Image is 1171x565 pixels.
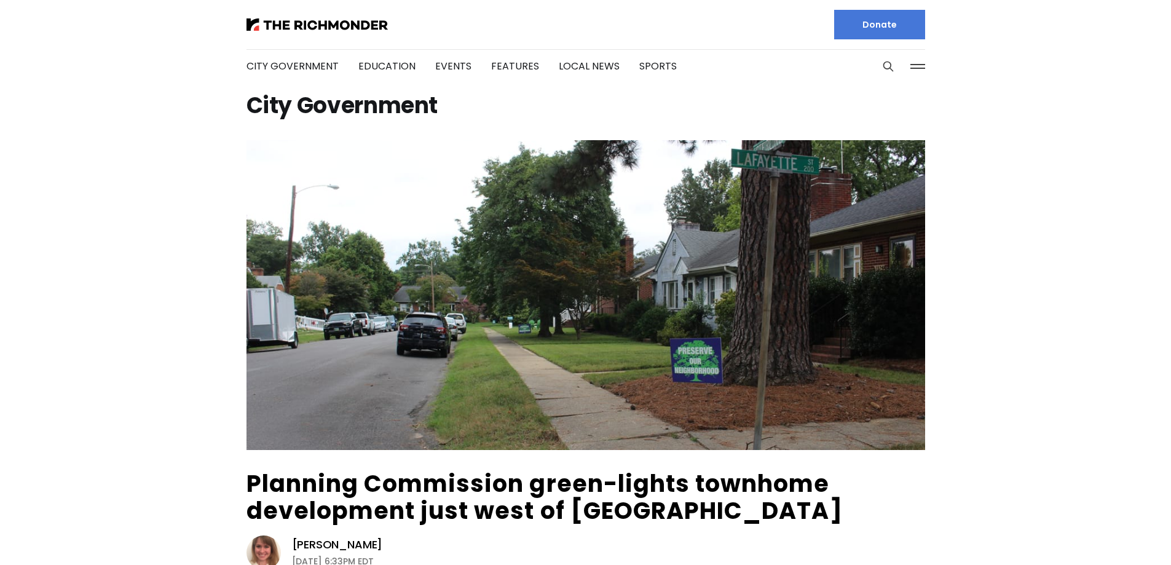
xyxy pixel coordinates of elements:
a: [PERSON_NAME] [292,537,383,552]
a: Events [435,59,471,73]
a: Local News [559,59,620,73]
a: Planning Commission green-lights townhome development just west of [GEOGRAPHIC_DATA] [246,467,843,527]
img: Planning Commission green-lights townhome development just west of Carytown [246,140,925,450]
a: City Government [246,59,339,73]
a: Features [491,59,539,73]
iframe: portal-trigger [1067,505,1171,565]
button: Search this site [879,57,897,76]
a: Education [358,59,416,73]
img: The Richmonder [246,18,388,31]
h1: City Government [246,96,925,116]
a: Donate [834,10,925,39]
a: Sports [639,59,677,73]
